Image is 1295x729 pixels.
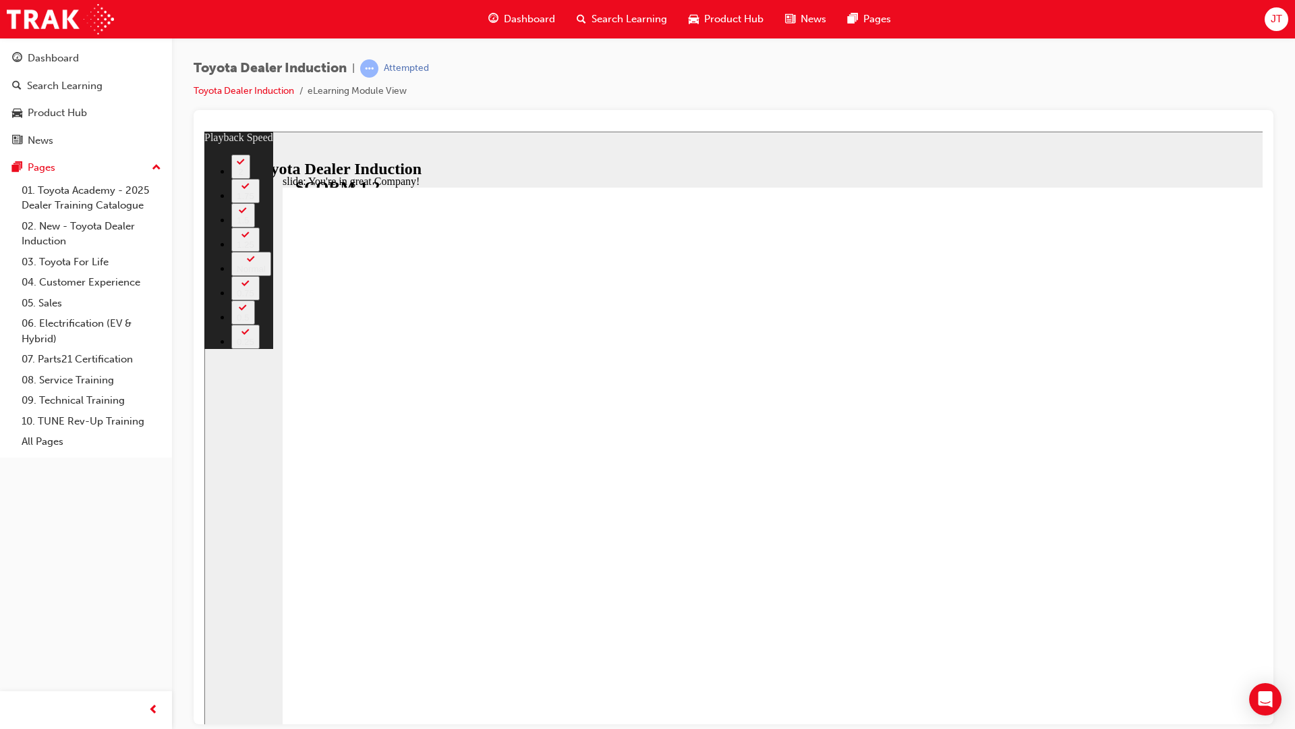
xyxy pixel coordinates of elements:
[32,59,50,70] div: 1.75
[32,108,50,118] div: 1.25
[16,313,167,349] a: 06. Electrification (EV & Hybrid)
[16,272,167,293] a: 04. Customer Experience
[148,702,159,719] span: prev-icon
[678,5,774,33] a: car-iconProduct Hub
[5,101,167,126] a: Product Hub
[28,51,79,66] div: Dashboard
[194,85,294,97] a: Toyota Dealer Induction
[848,11,858,28] span: pages-icon
[27,144,55,169] button: 0.75
[384,62,429,75] div: Attempted
[5,155,167,180] button: Pages
[1271,11,1282,27] span: JT
[27,78,103,94] div: Search Learning
[27,47,55,72] button: 1.75
[7,4,114,34] img: Trak
[704,11,764,27] span: Product Hub
[194,61,347,76] span: Toyota Dealer Induction
[27,23,46,47] button: 2
[352,61,355,76] span: |
[5,74,167,99] a: Search Learning
[12,53,22,65] span: guage-icon
[27,96,55,120] button: 1.25
[478,5,566,33] a: guage-iconDashboard
[12,162,22,174] span: pages-icon
[32,35,40,45] div: 2
[32,181,45,191] div: 0.5
[1249,683,1282,715] div: Open Intercom Messenger
[12,80,22,92] span: search-icon
[152,159,161,177] span: up-icon
[592,11,667,27] span: Search Learning
[16,180,167,216] a: 01. Toyota Academy - 2025 Dealer Training Catalogue
[577,11,586,28] span: search-icon
[16,349,167,370] a: 07. Parts21 Certification
[801,11,826,27] span: News
[28,105,87,121] div: Product Hub
[5,128,167,153] a: News
[27,120,67,144] button: Normal
[774,5,837,33] a: news-iconNews
[32,132,61,142] div: Normal
[5,46,167,71] a: Dashboard
[837,5,902,33] a: pages-iconPages
[16,390,167,411] a: 09. Technical Training
[32,157,50,167] div: 0.75
[488,11,498,28] span: guage-icon
[32,205,50,215] div: 0.25
[27,193,55,217] button: 0.25
[27,72,51,96] button: 1.5
[689,11,699,28] span: car-icon
[785,11,795,28] span: news-icon
[16,411,167,432] a: 10. TUNE Rev-Up Training
[16,216,167,252] a: 02. New - Toyota Dealer Induction
[16,431,167,452] a: All Pages
[5,43,167,155] button: DashboardSearch LearningProduct HubNews
[1265,7,1288,31] button: JT
[28,133,53,148] div: News
[78,44,1217,56] div: slide: You're in great Company!
[27,169,51,193] button: 0.5
[16,252,167,273] a: 03. Toyota For Life
[863,11,891,27] span: Pages
[28,160,55,175] div: Pages
[566,5,678,33] a: search-iconSearch Learning
[308,84,407,99] li: eLearning Module View
[16,293,167,314] a: 05. Sales
[12,135,22,147] span: news-icon
[504,11,555,27] span: Dashboard
[16,370,167,391] a: 08. Service Training
[32,84,45,94] div: 1.5
[12,107,22,119] span: car-icon
[360,59,378,78] span: learningRecordVerb_ATTEMPT-icon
